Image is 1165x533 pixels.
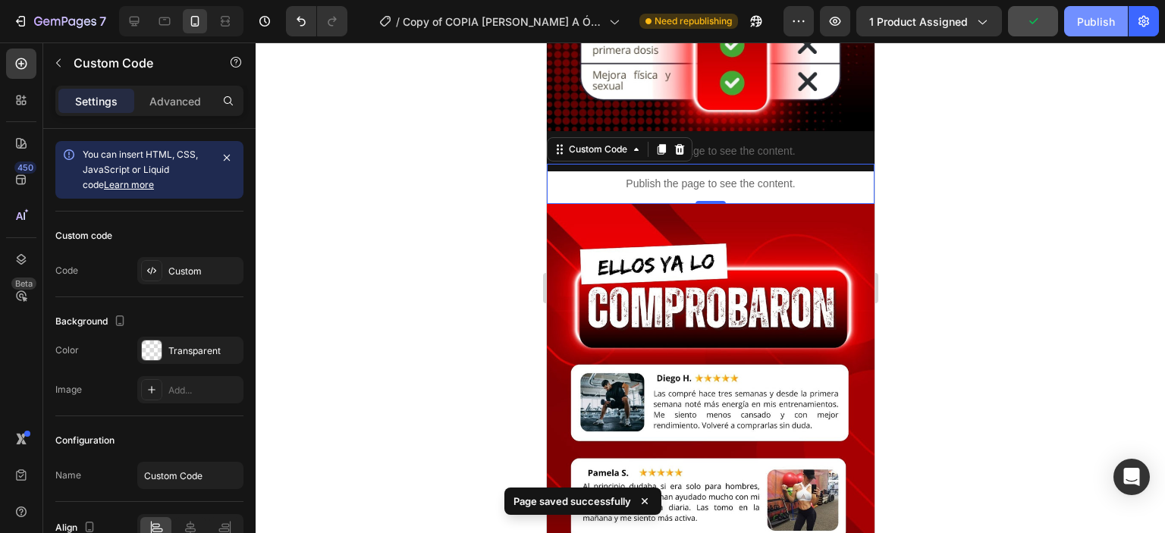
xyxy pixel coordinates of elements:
[75,93,118,109] p: Settings
[403,14,603,30] span: Copy of COPIA [PERSON_NAME] A Óxido Nítrico – Cápsulas de Óxido Nítrico con Huanarpo para Energía...
[286,6,347,36] div: Undo/Redo
[149,93,201,109] p: Advanced
[55,312,129,332] div: Background
[655,14,732,28] span: Need republishing
[168,344,240,358] div: Transparent
[55,434,115,447] div: Configuration
[168,265,240,278] div: Custom
[99,12,106,30] p: 7
[856,6,1002,36] button: 1 product assigned
[6,6,113,36] button: 7
[55,343,79,357] div: Color
[1064,6,1128,36] button: Publish
[14,161,36,174] div: 450
[547,42,875,533] iframe: Design area
[1113,459,1150,495] div: Open Intercom Messenger
[11,277,36,290] div: Beta
[168,384,240,397] div: Add...
[55,229,112,243] div: Custom code
[396,14,400,30] span: /
[869,14,968,30] span: 1 product assigned
[1077,14,1115,30] div: Publish
[513,494,631,509] p: Page saved successfully
[74,54,203,72] p: Custom Code
[104,179,154,190] a: Learn more
[55,264,78,277] div: Code
[83,149,198,190] span: You can insert HTML, CSS, JavaScript or Liquid code
[55,383,82,397] div: Image
[55,469,81,482] div: Name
